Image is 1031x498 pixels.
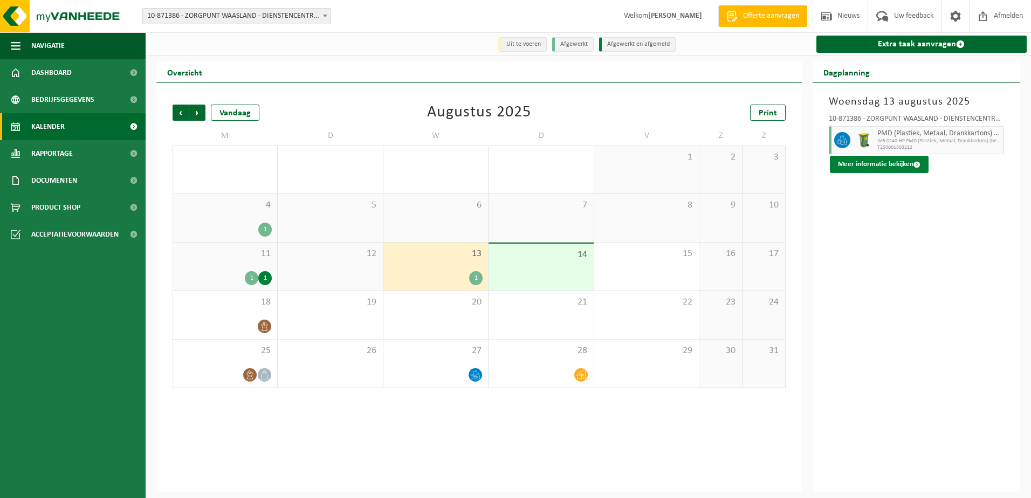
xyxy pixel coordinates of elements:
span: 7 [494,199,588,211]
div: 1 [245,271,258,285]
a: Extra taak aanvragen [816,36,1027,53]
span: Kalender [31,113,65,140]
h2: Dagplanning [813,61,881,82]
span: T250001503212 [877,144,1001,151]
span: 9 [705,199,737,211]
span: Navigatie [31,32,65,59]
span: Vorige [173,105,189,121]
button: Meer informatie bekijken [830,156,929,173]
span: 13 [389,248,483,260]
span: 18 [178,296,272,308]
span: 6 [389,199,483,211]
span: 4 [178,199,272,211]
span: Product Shop [31,194,80,221]
span: Acceptatievoorwaarden [31,221,119,248]
img: WB-0240-HPE-GN-50 [856,132,872,148]
td: V [594,126,699,146]
td: D [489,126,594,146]
a: Offerte aanvragen [718,5,807,27]
span: 19 [283,296,377,308]
div: Vandaag [211,105,259,121]
span: 25 [178,345,272,357]
a: Print [750,105,786,121]
td: M [173,126,278,146]
div: 10-871386 - ZORGPUNT WAASLAND - DIENSTENCENTRUM [GEOGRAPHIC_DATA] [829,115,1005,126]
li: Afgewerkt [552,37,594,52]
span: 2 [705,151,737,163]
div: Augustus 2025 [427,105,531,121]
span: 1 [600,151,693,163]
span: 21 [494,296,588,308]
span: Volgende [189,105,205,121]
span: 29 [600,345,693,357]
span: PMD (Plastiek, Metaal, Drankkartons) (bedrijven) [877,129,1001,138]
span: 15 [600,248,693,260]
span: 16 [705,248,737,260]
span: 27 [389,345,483,357]
span: 26 [283,345,377,357]
div: 1 [258,271,272,285]
li: Afgewerkt en afgemeld [599,37,676,52]
span: 30 [705,345,737,357]
span: Rapportage [31,140,73,167]
span: Documenten [31,167,77,194]
span: 22 [600,296,693,308]
td: Z [699,126,743,146]
span: 17 [748,248,780,260]
span: 10-871386 - ZORGPUNT WAASLAND - DIENSTENCENTRUM HOUTMERE - ZWIJNDRECHT [143,9,331,24]
span: 12 [283,248,377,260]
td: D [278,126,383,146]
div: 1 [258,223,272,237]
span: Bedrijfsgegevens [31,86,94,113]
span: 11 [178,248,272,260]
span: 20 [389,296,483,308]
span: 31 [748,345,780,357]
span: 14 [494,249,588,261]
span: 23 [705,296,737,308]
span: 8 [600,199,693,211]
span: Dashboard [31,59,72,86]
span: 10-871386 - ZORGPUNT WAASLAND - DIENSTENCENTRUM HOUTMERE - ZWIJNDRECHT [142,8,331,24]
li: Uit te voeren [498,37,547,52]
span: 10 [748,199,780,211]
span: Print [759,109,777,117]
div: 1 [469,271,483,285]
strong: [PERSON_NAME] [648,12,702,20]
span: 3 [748,151,780,163]
span: Offerte aanvragen [740,11,802,22]
td: W [383,126,489,146]
span: 24 [748,296,780,308]
span: WB-0240-HP PMD (Plastiek, Metaal, Drankkartons) (bedrijven) [877,138,1001,144]
span: 5 [283,199,377,211]
span: 28 [494,345,588,357]
h3: Woensdag 13 augustus 2025 [829,94,1005,110]
h2: Overzicht [156,61,213,82]
td: Z [743,126,786,146]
